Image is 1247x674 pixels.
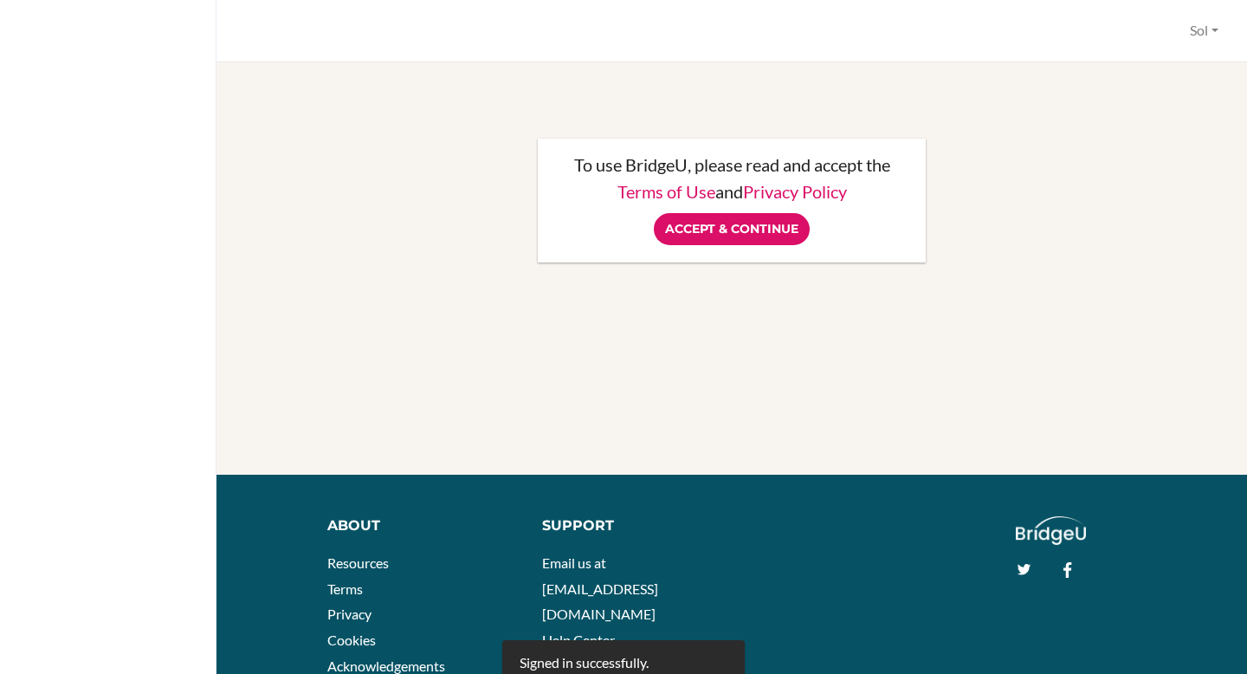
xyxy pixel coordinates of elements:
[327,554,389,571] a: Resources
[542,632,615,648] a: Help Center
[520,653,649,673] div: Signed in successfully.
[654,213,810,245] input: Accept & Continue
[327,580,363,597] a: Terms
[743,181,847,202] a: Privacy Policy
[327,632,376,648] a: Cookies
[555,156,908,173] p: To use BridgeU, please read and accept the
[542,516,719,536] div: Support
[542,554,658,622] a: Email us at [EMAIL_ADDRESS][DOMAIN_NAME]
[555,183,908,200] p: and
[327,606,372,622] a: Privacy
[617,181,715,202] a: Terms of Use
[1016,516,1086,545] img: logo_white@2x-f4f0deed5e89b7ecb1c2cc34c3e3d731f90f0f143d5ea2071677605dd97b5244.png
[327,516,517,536] div: About
[1182,15,1226,47] button: Sol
